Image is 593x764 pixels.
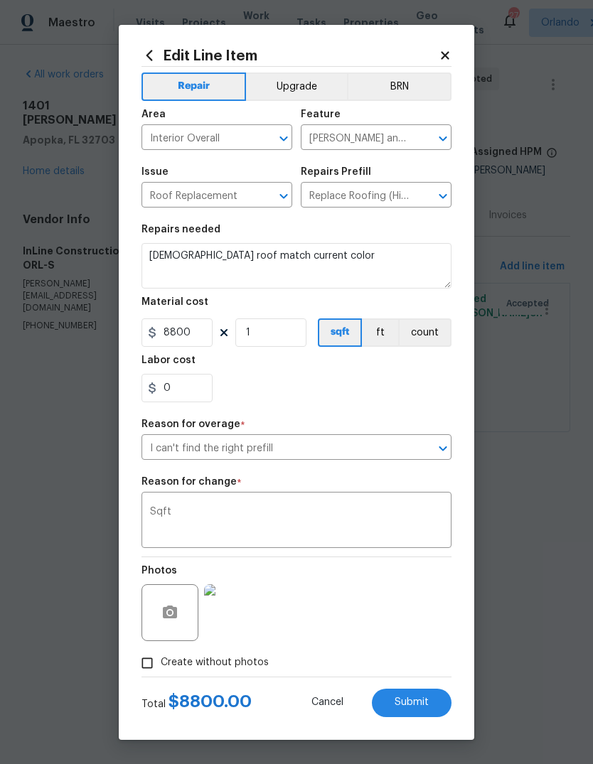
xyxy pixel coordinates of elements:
[301,167,371,177] h5: Repairs Prefill
[169,693,252,710] span: $ 8800.00
[141,566,177,576] h5: Photos
[141,419,240,429] h5: Reason for overage
[289,689,366,717] button: Cancel
[362,318,398,347] button: ft
[398,318,452,347] button: count
[141,355,196,365] h5: Labor cost
[141,48,439,63] h2: Edit Line Item
[274,186,294,206] button: Open
[246,72,348,101] button: Upgrade
[141,694,252,711] div: Total
[141,297,208,307] h5: Material cost
[347,72,452,101] button: BRN
[141,72,246,101] button: Repair
[318,318,362,347] button: sqft
[274,129,294,149] button: Open
[433,439,453,458] button: Open
[141,225,220,235] h5: Repairs needed
[141,109,166,119] h5: Area
[141,477,237,487] h5: Reason for change
[433,129,453,149] button: Open
[311,697,343,708] span: Cancel
[141,167,169,177] h5: Issue
[395,697,429,708] span: Submit
[150,507,443,537] textarea: Sqft
[161,655,269,670] span: Create without photos
[141,243,452,289] textarea: [DEMOGRAPHIC_DATA] roof match current color
[301,109,341,119] h5: Feature
[433,186,453,206] button: Open
[372,689,452,717] button: Submit
[141,438,412,460] input: Select a reason for overage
